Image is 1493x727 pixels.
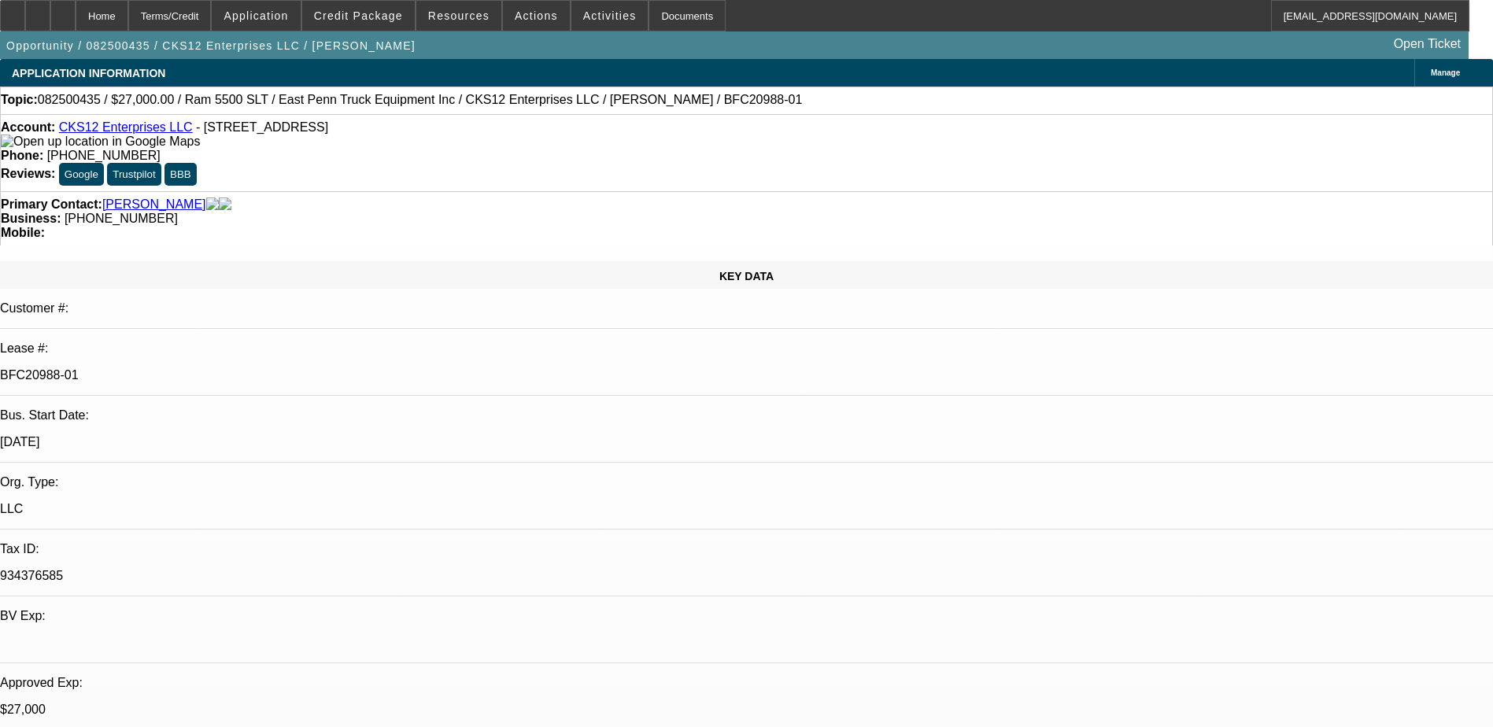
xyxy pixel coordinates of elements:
button: Activities [571,1,649,31]
strong: Topic: [1,93,38,107]
span: [PHONE_NUMBER] [65,212,178,225]
span: Resources [428,9,490,22]
button: Application [212,1,300,31]
strong: Phone: [1,149,43,162]
a: Open Ticket [1388,31,1467,57]
a: [PERSON_NAME] [102,197,206,212]
span: [PHONE_NUMBER] [47,149,161,162]
strong: Account: [1,120,55,134]
span: Actions [515,9,558,22]
strong: Primary Contact: [1,197,102,212]
button: Credit Package [302,1,415,31]
img: linkedin-icon.png [219,197,231,212]
button: Google [59,163,104,186]
a: View Google Maps [1,135,200,148]
button: Actions [503,1,570,31]
span: Application [224,9,288,22]
span: KEY DATA [719,270,774,282]
span: Activities [583,9,637,22]
button: Trustpilot [107,163,161,186]
span: - [STREET_ADDRESS] [196,120,328,134]
a: CKS12 Enterprises LLC [59,120,193,134]
span: Manage [1431,68,1460,77]
strong: Reviews: [1,167,55,180]
span: Opportunity / 082500435 / CKS12 Enterprises LLC / [PERSON_NAME] [6,39,416,52]
button: Resources [416,1,501,31]
button: BBB [164,163,197,186]
strong: Mobile: [1,226,45,239]
span: Credit Package [314,9,403,22]
img: Open up location in Google Maps [1,135,200,149]
img: facebook-icon.png [206,197,219,212]
span: APPLICATION INFORMATION [12,67,165,79]
strong: Business: [1,212,61,225]
span: 082500435 / $27,000.00 / Ram 5500 SLT / East Penn Truck Equipment Inc / CKS12 Enterprises LLC / [... [38,93,803,107]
